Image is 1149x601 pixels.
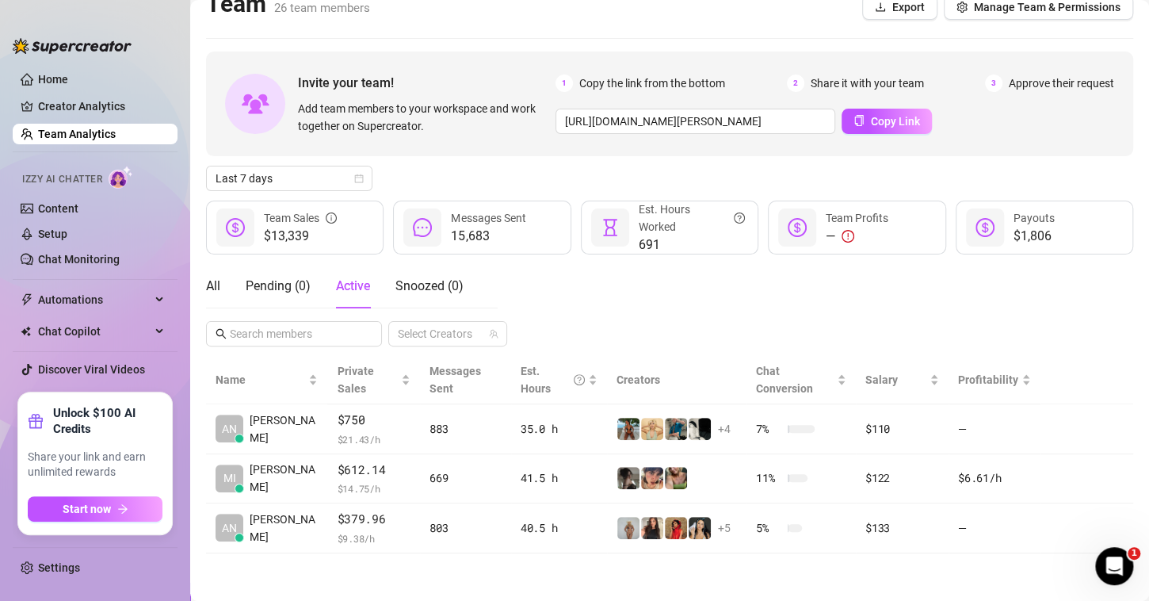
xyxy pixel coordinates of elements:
div: 35.0 h [521,420,597,438]
input: Search members [230,325,360,343]
span: Salary [865,373,898,386]
span: search [216,328,227,339]
span: $750 [337,411,410,430]
span: setting [956,2,968,13]
a: Discover Viral Videos [38,363,145,376]
span: Izzy AI Chatter [22,172,102,187]
th: Creators [607,356,746,404]
span: download [875,2,886,13]
a: Setup [38,228,67,240]
span: Snoozed ( 0 ) [395,278,464,293]
iframe: Intercom live chat [1095,547,1133,585]
span: Chat Conversion [756,365,813,395]
div: Pending ( 0 ) [246,277,311,296]
span: $ 14.75 /h [337,480,410,496]
span: 2 [787,75,804,92]
td: — [949,404,1040,454]
img: Actually.Maria [641,418,663,440]
button: Copy Link [842,109,932,134]
div: — [826,227,888,246]
div: $133 [865,519,939,537]
span: + 4 [718,420,731,438]
span: hourglass [601,218,620,237]
span: dollar-circle [975,218,994,237]
img: AI Chatter [109,166,133,189]
div: All [206,277,220,296]
span: Share it with your team [811,75,924,92]
span: exclamation-circle [842,230,854,243]
img: Barbi [617,517,639,539]
span: MI [223,469,236,487]
span: 7 % [756,420,781,438]
td: — [949,503,1040,553]
span: Profitability [958,373,1018,386]
a: Creator Analytics [38,94,165,119]
span: Private Sales [337,365,373,395]
span: dollar-circle [788,218,807,237]
span: $13,339 [264,227,337,246]
span: calendar [354,174,364,183]
span: Name [216,371,305,389]
span: Copy Link [871,115,920,128]
div: Est. Hours Worked [639,201,745,235]
span: [PERSON_NAME] [250,461,318,496]
div: 803 [429,519,502,537]
img: bellatendresse [665,517,687,539]
th: Name [206,356,327,404]
img: dreamsofleana [665,467,687,489]
span: Add team members to your workspace and work together on Supercreator. [298,100,549,135]
span: Active [336,278,370,293]
span: question-circle [734,201,745,235]
span: info-circle [326,209,337,227]
div: $122 [865,469,939,487]
span: Team Profits [826,212,888,224]
span: $1,806 [1013,227,1055,246]
a: Team Analytics [38,128,116,140]
div: 40.5 h [521,519,597,537]
span: Export [892,1,925,13]
span: dollar-circle [226,218,245,237]
img: comicaltaco [689,418,711,440]
div: 883 [429,420,502,438]
div: 41.5 h [521,469,597,487]
span: Invite your team! [298,73,555,93]
span: $ 21.43 /h [337,431,410,447]
span: Messages Sent [429,365,481,395]
span: gift [28,413,44,429]
span: [PERSON_NAME] [250,412,318,446]
span: AN [222,420,237,438]
a: Settings [38,561,80,574]
div: $110 [865,420,939,438]
span: Share your link and earn unlimited rewards [28,450,162,480]
span: Chat Copilot [38,319,151,344]
span: 3 [985,75,1002,92]
span: 1 [555,75,573,92]
span: Approve their request [1009,75,1114,92]
span: arrow-right [117,503,128,515]
img: logo-BBDzfeDw.svg [13,38,132,54]
a: Home [38,73,68,86]
div: Est. Hours [521,362,585,397]
span: 26 team members [274,1,370,15]
span: Start now [63,503,111,515]
span: message [413,218,432,237]
span: team [489,329,498,339]
img: daiisyjane [617,467,639,489]
span: Payouts [1013,212,1055,224]
button: Start nowarrow-right [28,496,162,522]
a: Chat Monitoring [38,253,120,266]
img: diandradelgado [641,517,663,539]
span: AN [222,519,237,537]
div: 669 [429,469,502,487]
span: thunderbolt [21,293,33,306]
img: badbree-shoe_lab [689,517,711,539]
span: Manage Team & Permissions [974,1,1120,13]
span: Messages Sent [451,212,525,224]
span: + 5 [718,519,731,537]
img: Eavnc [665,418,687,440]
span: 691 [639,235,745,255]
img: Chat Copilot [21,326,31,337]
span: Copy the link from the bottom [579,75,725,92]
span: question-circle [574,362,585,397]
div: Team Sales [264,209,337,227]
